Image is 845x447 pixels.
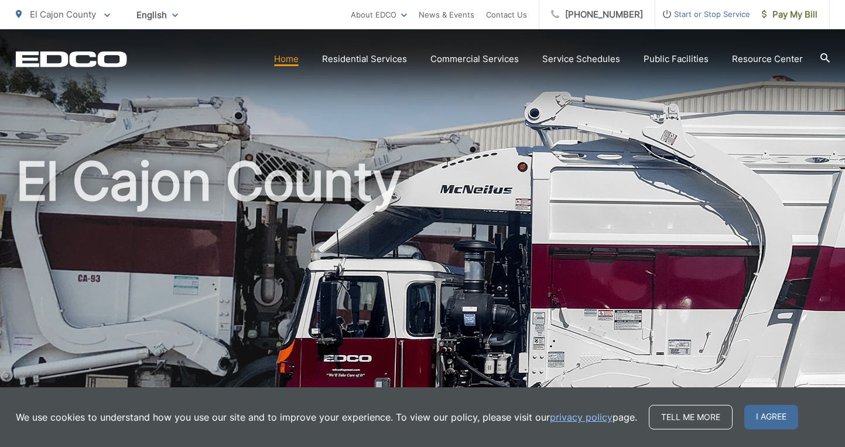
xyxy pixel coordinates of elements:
[550,410,613,424] a: privacy policy
[128,5,187,25] span: English
[542,52,620,66] a: Service Schedules
[322,52,407,66] a: Residential Services
[30,9,96,20] span: El Cajon County
[16,51,127,67] a: EDCD logo. Return to the homepage.
[16,410,637,424] p: We use cookies to understand how you use our site and to improve your experience. To view our pol...
[430,52,519,66] a: Commercial Services
[744,405,798,429] span: I agree
[274,52,299,66] a: Home
[732,52,803,66] a: Resource Center
[762,8,817,22] span: Pay My Bill
[649,405,733,429] a: Tell me more
[419,8,474,22] a: News & Events
[644,52,709,66] a: Public Facilities
[486,8,527,22] a: Contact Us
[351,8,407,22] a: About EDCO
